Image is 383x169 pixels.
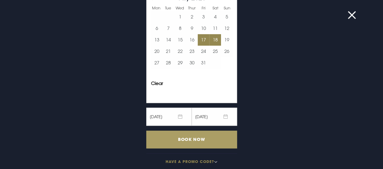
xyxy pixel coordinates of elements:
[198,11,210,23] button: 3
[221,23,233,34] td: Choose Sunday, July 12, 2026 as your start date.
[174,11,186,23] button: 1
[186,57,198,69] button: 30
[146,108,192,126] span: [DATE]
[163,46,174,57] td: Choose Tuesday, July 21, 2026 as your start date.
[151,34,163,46] button: 13
[221,23,233,34] button: 12
[209,46,221,57] td: Choose Saturday, July 25, 2026 as your start date.
[186,23,198,34] td: Choose Thursday, July 9, 2026 as your start date.
[163,46,174,57] button: 21
[151,23,163,34] button: 6
[174,57,186,69] button: 29
[186,46,198,57] button: 23
[174,46,186,57] td: Choose Wednesday, July 22, 2026 as your start date.
[221,34,233,46] td: Choose Sunday, July 19, 2026 as your start date.
[186,34,198,46] button: 16
[198,57,210,69] td: Choose Friday, July 31, 2026 as your start date.
[209,34,221,46] td: Selected. Saturday, July 18, 2026
[221,46,233,57] button: 26
[198,46,210,57] button: 24
[174,23,186,34] td: Choose Wednesday, July 8, 2026 as your start date.
[174,34,186,46] td: Choose Wednesday, July 15, 2026 as your start date.
[174,57,186,69] td: Choose Wednesday, July 29, 2026 as your start date.
[209,46,221,57] button: 25
[174,11,186,23] td: Choose Wednesday, July 1, 2026 as your start date.
[186,34,198,46] td: Choose Thursday, July 16, 2026 as your start date.
[221,34,233,46] button: 19
[192,108,237,126] span: [DATE]
[163,23,174,34] button: 7
[221,11,233,23] button: 5
[221,11,233,23] td: Choose Sunday, July 5, 2026 as your start date.
[198,34,210,46] td: Selected. Friday, July 17, 2026
[186,57,198,69] td: Choose Thursday, July 30, 2026 as your start date.
[198,34,210,46] button: 17
[186,23,198,34] button: 9
[146,131,237,148] input: Book Now
[151,81,163,86] button: Clear
[151,46,163,57] td: Choose Monday, July 20, 2026 as your start date.
[163,57,174,69] td: Choose Tuesday, July 28, 2026 as your start date.
[221,46,233,57] td: Choose Sunday, July 26, 2026 as your start date.
[209,23,221,34] button: 11
[209,34,221,46] button: 18
[209,11,221,23] td: Choose Saturday, July 4, 2026 as your start date.
[186,11,198,23] button: 2
[198,46,210,57] td: Choose Friday, July 24, 2026 as your start date.
[163,57,174,69] button: 28
[209,11,221,23] button: 4
[151,46,163,57] button: 20
[151,57,163,69] td: Choose Monday, July 27, 2026 as your start date.
[174,23,186,34] button: 8
[198,11,210,23] td: Choose Friday, July 3, 2026 as your start date.
[163,34,174,46] td: Choose Tuesday, July 14, 2026 as your start date.
[198,57,210,69] button: 31
[163,23,174,34] td: Choose Tuesday, July 7, 2026 as your start date.
[198,23,210,34] td: Choose Friday, July 10, 2026 as your start date.
[163,34,174,46] button: 14
[151,23,163,34] td: Choose Monday, July 6, 2026 as your start date.
[174,34,186,46] button: 15
[151,34,163,46] td: Choose Monday, July 13, 2026 as your start date.
[186,11,198,23] td: Choose Thursday, July 2, 2026 as your start date.
[174,46,186,57] button: 22
[209,23,221,34] td: Choose Saturday, July 11, 2026 as your start date.
[198,23,210,34] button: 10
[151,57,163,69] button: 27
[186,46,198,57] td: Choose Thursday, July 23, 2026 as your start date.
